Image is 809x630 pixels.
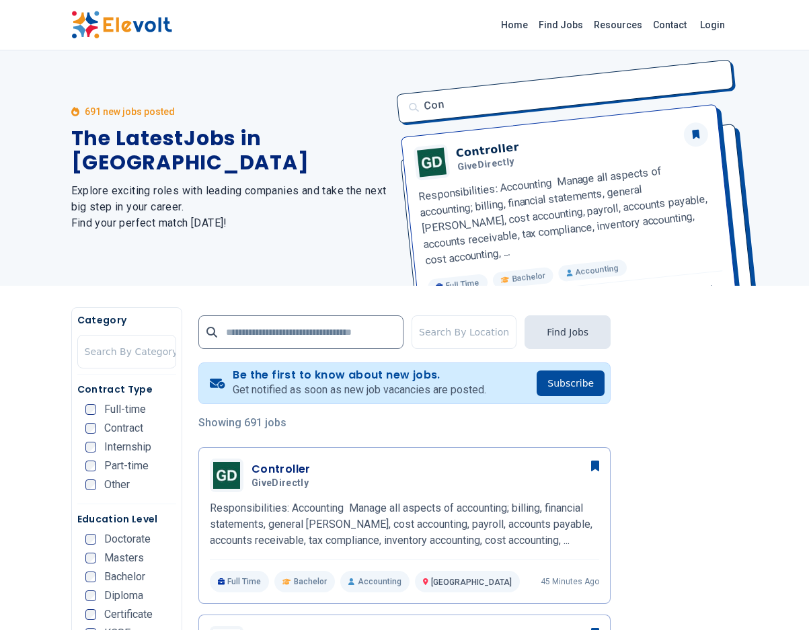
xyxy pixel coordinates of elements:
p: Get notified as soon as new job vacancies are posted. [233,382,486,398]
h1: The Latest Jobs in [GEOGRAPHIC_DATA] [71,126,389,175]
h3: Controller [252,461,314,477]
h4: Be the first to know about new jobs. [233,368,486,382]
input: Certificate [85,609,96,620]
span: Diploma [104,590,143,601]
input: Other [85,479,96,490]
p: 691 new jobs posted [85,105,175,118]
a: Home [496,14,533,36]
a: Resources [588,14,648,36]
input: Masters [85,553,96,563]
span: Part-time [104,461,149,471]
span: Bachelor [104,572,145,582]
input: Contract [85,423,96,434]
input: Bachelor [85,572,96,582]
span: [GEOGRAPHIC_DATA] [431,578,512,587]
input: Full-time [85,404,96,415]
h5: Category [77,313,176,327]
a: Contact [648,14,692,36]
a: Find Jobs [533,14,588,36]
h5: Education Level [77,512,176,526]
p: Responsibilities: Accounting Manage all aspects of accounting; billing, financial statements, gen... [210,500,599,549]
button: Subscribe [537,370,605,396]
span: Bachelor [294,576,327,587]
img: GiveDirectly [213,462,240,489]
a: GiveDirectlyControllerGiveDirectlyResponsibilities: Accounting Manage all aspects of accounting; ... [210,459,599,592]
span: Masters [104,553,144,563]
p: Accounting [340,571,409,592]
span: Internship [104,442,151,452]
p: Showing 691 jobs [198,415,611,431]
input: Part-time [85,461,96,471]
p: Full Time [210,571,270,592]
h2: Explore exciting roles with leading companies and take the next big step in your career. Find you... [71,183,389,231]
img: Elevolt [71,11,172,39]
input: Diploma [85,590,96,601]
span: Full-time [104,404,146,415]
button: Find Jobs [525,315,611,349]
input: Doctorate [85,534,96,545]
span: Certificate [104,609,153,620]
span: Other [104,479,130,490]
span: Contract [104,423,143,434]
span: GiveDirectly [252,477,309,489]
h5: Contract Type [77,383,176,396]
span: Doctorate [104,534,151,545]
a: Login [692,11,733,38]
p: 45 minutes ago [541,576,599,587]
input: Internship [85,442,96,452]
